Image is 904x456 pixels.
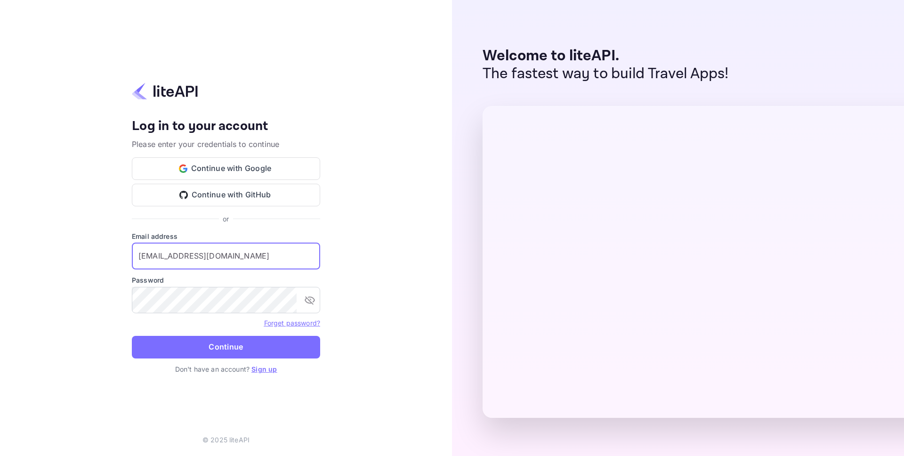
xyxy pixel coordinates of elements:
label: Password [132,275,320,285]
p: Don't have an account? [132,364,320,374]
p: The fastest way to build Travel Apps! [483,65,729,83]
h4: Log in to your account [132,118,320,135]
label: Email address [132,231,320,241]
button: toggle password visibility [300,291,319,309]
a: Sign up [251,365,277,373]
p: Welcome to liteAPI. [483,47,729,65]
button: Continue with GitHub [132,184,320,206]
button: Continue with Google [132,157,320,180]
button: Continue [132,336,320,358]
input: Enter your email address [132,243,320,269]
a: Forget password? [264,318,320,327]
img: liteapi [132,82,198,100]
p: or [223,214,229,224]
p: © 2025 liteAPI [202,435,250,445]
p: Please enter your credentials to continue [132,138,320,150]
a: Forget password? [264,319,320,327]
